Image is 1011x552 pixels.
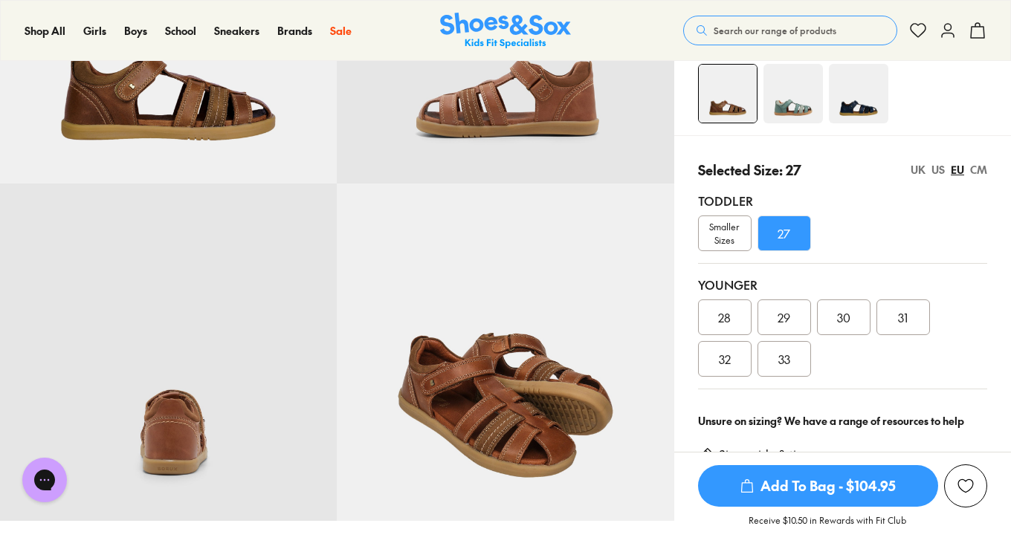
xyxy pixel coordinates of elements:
[778,308,790,326] span: 29
[698,192,987,210] div: Toddler
[277,23,312,39] a: Brands
[214,23,259,39] a: Sneakers
[165,23,196,39] a: School
[778,350,790,368] span: 33
[778,224,790,242] span: 27
[714,24,836,37] span: Search our range of products
[25,23,65,38] span: Shop All
[277,23,312,38] span: Brands
[440,13,571,49] a: Shoes & Sox
[911,162,926,178] div: UK
[719,447,809,463] a: Size guide & tips
[337,184,674,520] img: 7-251031_1
[898,308,908,326] span: 31
[214,23,259,38] span: Sneakers
[330,23,352,38] span: Sale
[944,464,987,507] button: Add to Wishlist
[83,23,106,38] span: Girls
[698,413,987,429] div: Unsure on sizing? We have a range of resources to help
[699,220,751,247] span: Smaller Sizes
[330,23,352,39] a: Sale
[25,23,65,39] a: Shop All
[699,65,757,123] img: 4-251028_1
[763,64,823,123] img: 4-552024_1
[970,162,987,178] div: CM
[440,13,571,49] img: SNS_Logo_Responsive.svg
[124,23,147,38] span: Boys
[951,162,964,178] div: EU
[837,308,850,326] span: 30
[931,162,945,178] div: US
[83,23,106,39] a: Girls
[165,23,196,38] span: School
[698,464,938,507] button: Add To Bag - $104.95
[124,23,147,39] a: Boys
[718,308,731,326] span: 28
[683,16,897,45] button: Search our range of products
[698,465,938,507] span: Add To Bag - $104.95
[749,513,906,540] p: Receive $10.50 in Rewards with Fit Club
[698,276,987,293] div: Younger
[698,160,801,180] p: Selected Size: 27
[829,64,888,123] img: 4-251023_1
[719,350,731,368] span: 32
[15,452,74,507] iframe: Gorgias live chat messenger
